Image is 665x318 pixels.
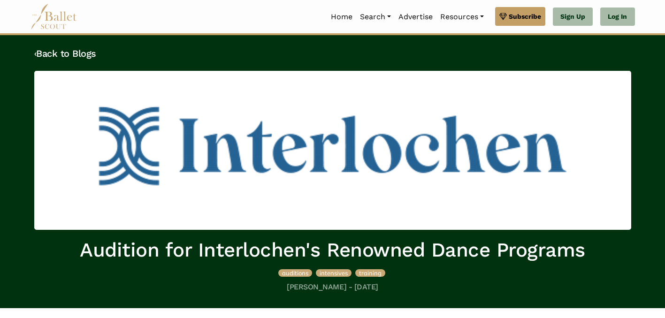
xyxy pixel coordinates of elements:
a: Home [327,7,356,27]
a: Advertise [395,7,436,27]
a: Subscribe [495,7,545,26]
span: intensives [320,269,348,277]
span: training [359,269,382,277]
h1: Audition for Interlochen's Renowned Dance Programs [34,237,631,263]
a: Resources [436,7,488,27]
span: Subscribe [509,11,541,22]
a: intensives [316,268,353,277]
h5: [PERSON_NAME] - [DATE] [34,282,631,292]
a: training [355,268,385,277]
a: Search [356,7,395,27]
span: auditions [282,269,308,277]
code: ‹ [34,47,37,59]
img: header_image.img [34,71,631,230]
a: Sign Up [553,8,593,26]
a: Log In [600,8,634,26]
a: auditions [278,268,314,277]
img: gem.svg [499,11,507,22]
a: ‹Back to Blogs [34,48,96,59]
